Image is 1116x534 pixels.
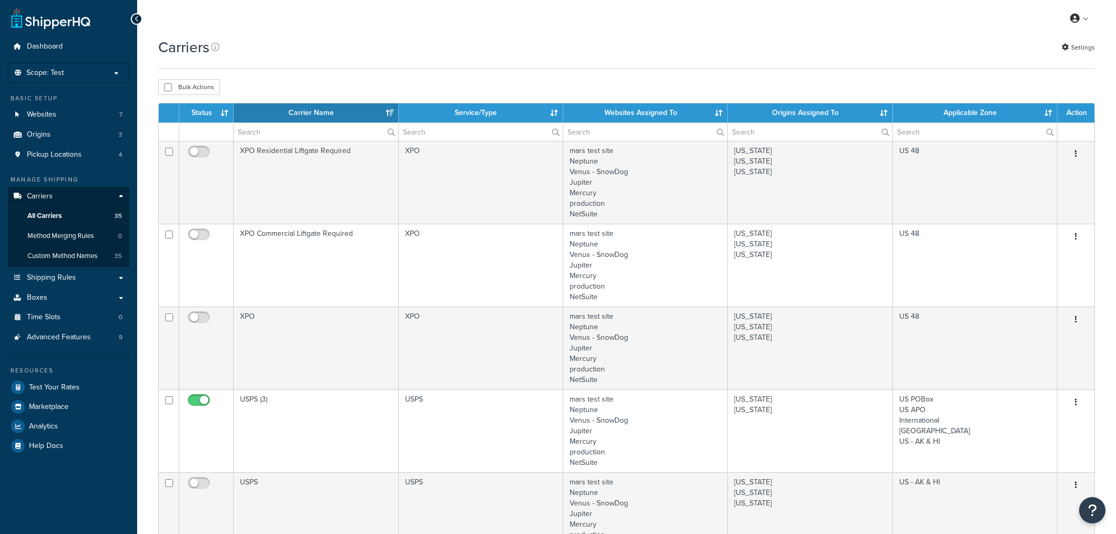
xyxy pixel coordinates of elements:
td: US POBox US APO International [GEOGRAPHIC_DATA] US - AK & HI [893,389,1057,472]
th: Origins Assigned To: activate to sort column ascending [728,103,892,122]
input: Search [234,123,398,141]
td: [US_STATE] [US_STATE] [US_STATE] [728,307,892,389]
span: Boxes [27,293,47,302]
li: Websites [8,105,129,125]
input: Search [893,123,1057,141]
td: USPS (3) [234,389,398,472]
a: Origins 3 [8,125,129,145]
td: mars test site Neptune Venus - SnowDog Jupiter Mercury production NetSuite [563,307,728,389]
span: Shipping Rules [27,273,76,282]
button: Open Resource Center [1079,497,1105,523]
span: Origins [27,130,51,139]
a: Websites 7 [8,105,129,125]
td: mars test site Neptune Venus - SnowDog Jupiter Mercury production NetSuite [563,141,728,224]
a: Advanced Features 9 [8,328,129,347]
td: XPO Residential Liftgate Required [234,141,398,224]
div: Basic Setup [8,94,129,103]
td: XPO [399,224,563,307]
li: Pickup Locations [8,145,129,165]
th: Status: activate to sort column ascending [179,103,234,122]
a: Help Docs [8,436,129,455]
td: US 48 [893,141,1057,224]
li: Custom Method Names [8,246,129,266]
span: Advanced Features [27,333,91,342]
span: Websites [27,110,56,119]
span: Test Your Rates [29,383,80,392]
span: Help Docs [29,442,63,451]
span: Carriers [27,192,53,201]
span: 35 [114,252,122,261]
input: Search [728,123,892,141]
td: mars test site Neptune Venus - SnowDog Jupiter Mercury production NetSuite [563,389,728,472]
span: 0 [118,232,122,241]
td: US 48 [893,224,1057,307]
td: [US_STATE] [US_STATE] [US_STATE] [728,141,892,224]
a: All Carriers 35 [8,206,129,226]
span: Pickup Locations [27,150,82,159]
input: Search [563,123,727,141]
td: [US_STATE] [US_STATE] [US_STATE] [728,224,892,307]
a: Marketplace [8,397,129,416]
span: Analytics [29,422,58,431]
th: Websites Assigned To: activate to sort column ascending [563,103,728,122]
a: Settings [1062,40,1095,55]
li: Method Merging Rules [8,226,129,246]
td: [US_STATE] [US_STATE] [728,389,892,472]
span: Custom Method Names [27,252,98,261]
td: USPS [399,389,563,472]
a: Analytics [8,417,129,436]
a: Time Slots 0 [8,308,129,327]
a: Pickup Locations 4 [8,145,129,165]
a: Method Merging Rules 0 [8,226,129,246]
input: Search [399,123,563,141]
td: XPO [399,307,563,389]
li: Origins [8,125,129,145]
th: Action [1057,103,1094,122]
th: Service/Type: activate to sort column ascending [399,103,563,122]
span: 3 [119,130,122,139]
td: XPO [399,141,563,224]
span: 4 [119,150,122,159]
div: Resources [8,366,129,375]
a: Carriers [8,187,129,206]
h1: Carriers [158,37,209,58]
td: mars test site Neptune Venus - SnowDog Jupiter Mercury production NetSuite [563,224,728,307]
li: All Carriers [8,206,129,226]
span: Method Merging Rules [27,232,94,241]
li: Advanced Features [8,328,129,347]
a: ShipperHQ Home [11,8,90,29]
span: Marketplace [29,403,69,412]
th: Applicable Zone: activate to sort column ascending [893,103,1057,122]
span: 0 [119,313,122,322]
th: Carrier Name: activate to sort column ascending [234,103,398,122]
span: Scope: Test [26,69,64,78]
span: All Carriers [27,212,62,221]
span: Dashboard [27,42,63,51]
td: US 48 [893,307,1057,389]
a: Custom Method Names 35 [8,246,129,266]
a: Shipping Rules [8,268,129,288]
a: Test Your Rates [8,378,129,397]
div: Manage Shipping [8,175,129,184]
li: Time Slots [8,308,129,327]
span: 7 [119,110,122,119]
td: XPO [234,307,398,389]
li: Carriers [8,187,129,267]
a: Dashboard [8,37,129,56]
button: Bulk Actions [158,79,220,95]
span: 35 [114,212,122,221]
span: 9 [119,333,122,342]
span: Time Slots [27,313,61,322]
a: Boxes [8,288,129,308]
td: XPO Commercial Liftgate Required [234,224,398,307]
